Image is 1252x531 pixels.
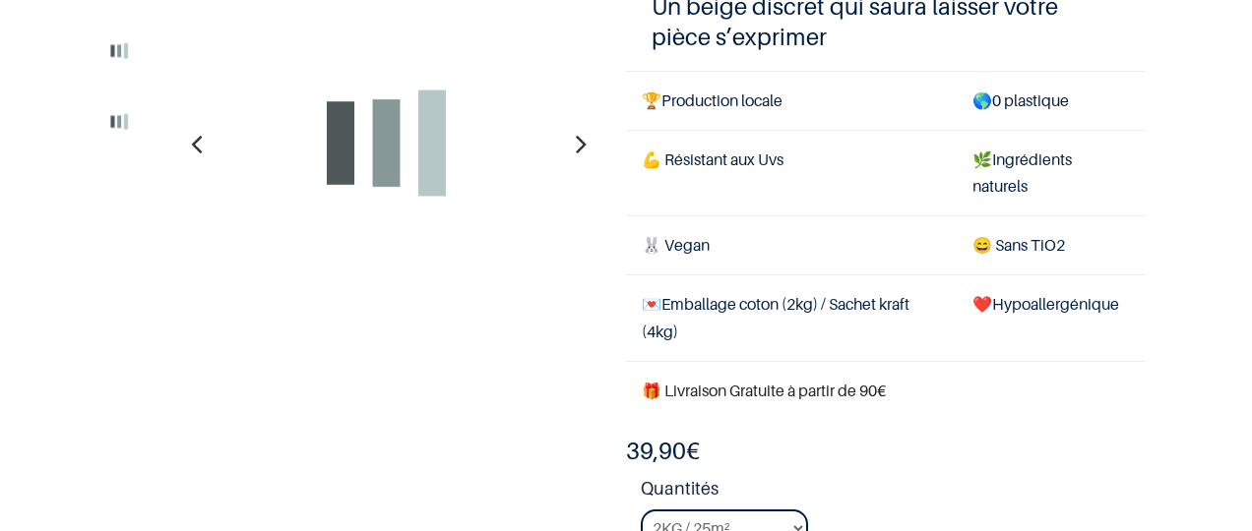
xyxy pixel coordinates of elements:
span: 🌿 [972,149,992,169]
b: € [626,437,700,465]
span: 🏆 [642,90,661,110]
span: 💪 Résistant aux Uvs [642,149,783,169]
span: 😄 S [972,235,1004,255]
td: 0 plastique [957,71,1145,130]
span: 🐰 Vegan [642,235,710,255]
span: 🌎 [972,90,992,110]
td: Emballage coton (2kg) / Sachet kraft (4kg) [626,275,957,361]
td: Ingrédients naturels [957,130,1145,215]
td: ans TiO2 [957,216,1145,275]
font: 🎁 Livraison Gratuite à partir de 90€ [642,381,886,400]
td: Production locale [626,71,957,130]
strong: Quantités [641,475,1145,509]
img: Product image [91,92,149,150]
span: 💌 [642,294,661,314]
td: ❤️Hypoallergénique [957,275,1145,361]
span: 39,90 [626,437,686,465]
img: Product image [91,22,149,80]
